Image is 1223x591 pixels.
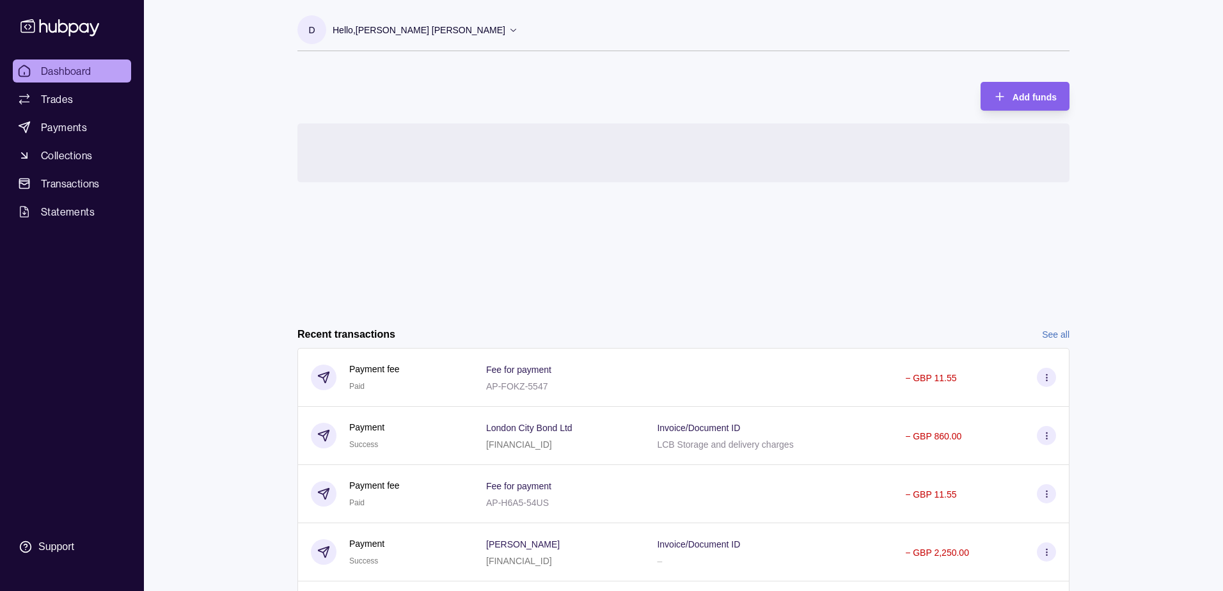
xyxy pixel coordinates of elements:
[333,23,505,37] p: Hello, [PERSON_NAME] [PERSON_NAME]
[13,533,131,560] a: Support
[13,88,131,111] a: Trades
[981,82,1069,111] button: Add funds
[486,381,548,391] p: AP-FOKZ-5547
[41,176,100,191] span: Transactions
[486,556,552,566] p: [FINANCIAL_ID]
[41,120,87,135] span: Payments
[41,91,73,107] span: Trades
[349,440,378,449] span: Success
[905,373,956,383] p: − GBP 11.55
[13,116,131,139] a: Payments
[1042,327,1069,342] a: See all
[41,63,91,79] span: Dashboard
[1013,92,1057,102] span: Add funds
[486,423,572,433] p: London City Bond Ltd
[38,540,74,554] div: Support
[486,498,549,508] p: AP-H6A5-54US
[486,481,551,491] p: Fee for payment
[486,539,560,549] p: [PERSON_NAME]
[657,439,793,450] p: LCB Storage and delivery charges
[13,144,131,167] a: Collections
[349,382,365,391] span: Paid
[349,362,400,376] p: Payment fee
[308,23,315,37] p: D
[13,59,131,83] a: Dashboard
[905,431,961,441] p: − GBP 860.00
[905,548,969,558] p: − GBP 2,250.00
[349,556,378,565] span: Success
[13,200,131,223] a: Statements
[657,539,740,549] p: Invoice/Document ID
[657,423,740,433] p: Invoice/Document ID
[297,327,395,342] h2: Recent transactions
[486,365,551,375] p: Fee for payment
[905,489,956,500] p: − GBP 11.55
[349,498,365,507] span: Paid
[349,537,384,551] p: Payment
[41,148,92,163] span: Collections
[657,556,662,566] p: –
[349,478,400,492] p: Payment fee
[349,420,384,434] p: Payment
[486,439,552,450] p: [FINANCIAL_ID]
[13,172,131,195] a: Transactions
[41,204,95,219] span: Statements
